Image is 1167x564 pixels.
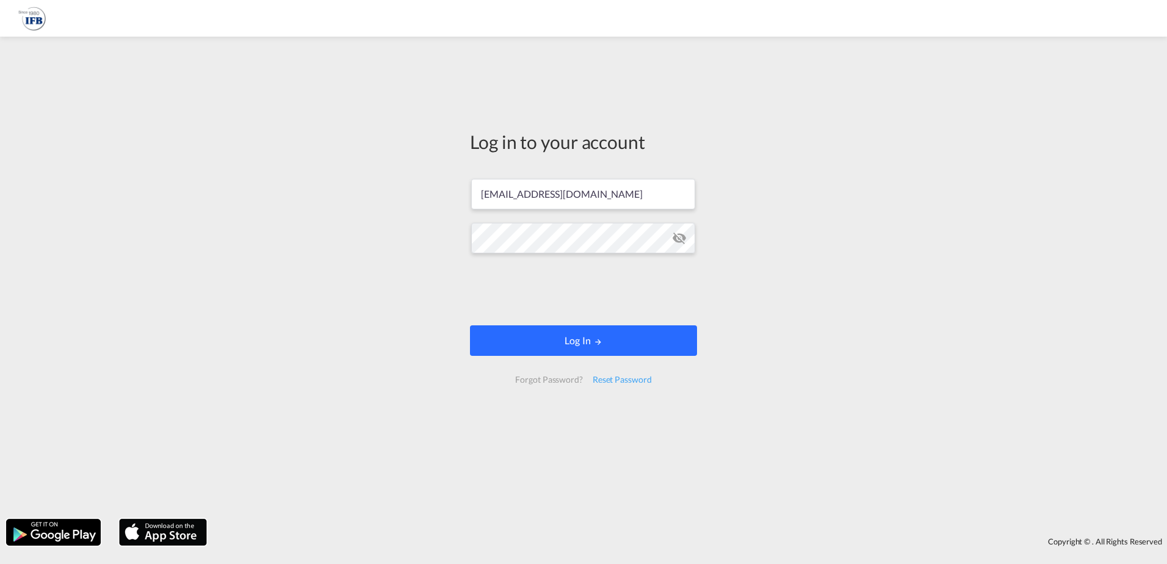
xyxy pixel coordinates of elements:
img: b628ab10256c11eeb52753acbc15d091.png [18,5,46,32]
md-icon: icon-eye-off [672,231,687,245]
img: apple.png [118,518,208,547]
button: LOGIN [470,325,697,356]
div: Log in to your account [470,129,697,154]
input: Enter email/phone number [471,179,695,209]
div: Reset Password [588,369,657,391]
div: Forgot Password? [510,369,587,391]
div: Copyright © . All Rights Reserved [213,531,1167,552]
iframe: reCAPTCHA [491,266,676,313]
img: google.png [5,518,102,547]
